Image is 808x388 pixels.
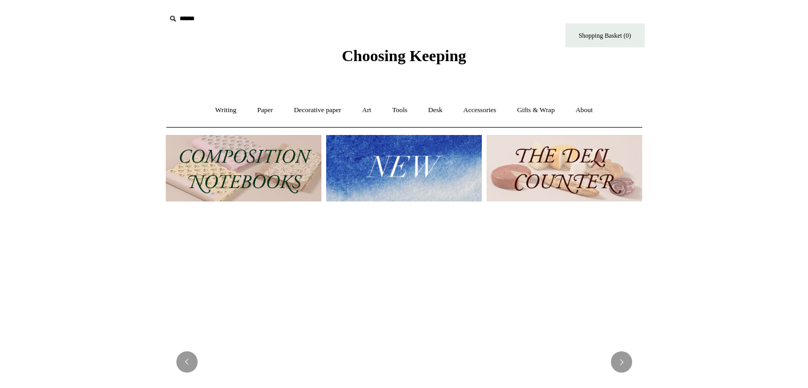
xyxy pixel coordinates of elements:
[342,47,466,64] span: Choosing Keeping
[454,96,506,124] a: Accessories
[566,96,602,124] a: About
[284,96,351,124] a: Decorative paper
[206,96,246,124] a: Writing
[382,96,417,124] a: Tools
[176,351,198,373] button: Previous
[419,96,452,124] a: Desk
[565,23,645,47] a: Shopping Basket (0)
[507,96,564,124] a: Gifts & Wrap
[248,96,283,124] a: Paper
[166,135,321,201] img: 202302 Composition ledgers.jpg__PID:69722ee6-fa44-49dd-a067-31375e5d54ec
[611,351,632,373] button: Next
[353,96,381,124] a: Art
[326,135,482,201] img: New.jpg__PID:f73bdf93-380a-4a35-bcfe-7823039498e1
[342,55,466,63] a: Choosing Keeping
[487,135,642,201] img: The Deli Counter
